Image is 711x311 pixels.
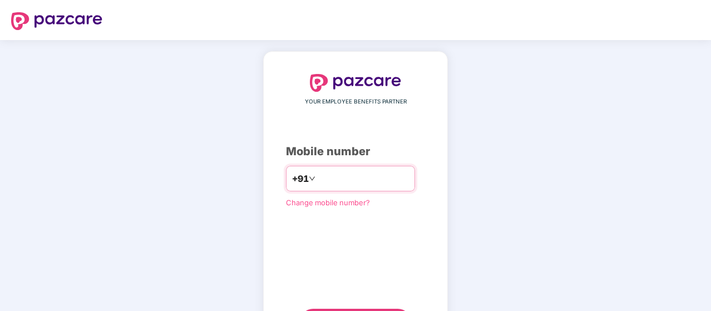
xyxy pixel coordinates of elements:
img: logo [11,12,102,30]
span: +91 [292,172,309,186]
img: logo [310,74,401,92]
span: down [309,175,315,182]
span: YOUR EMPLOYEE BENEFITS PARTNER [305,97,407,106]
a: Change mobile number? [286,198,370,207]
div: Mobile number [286,143,425,160]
